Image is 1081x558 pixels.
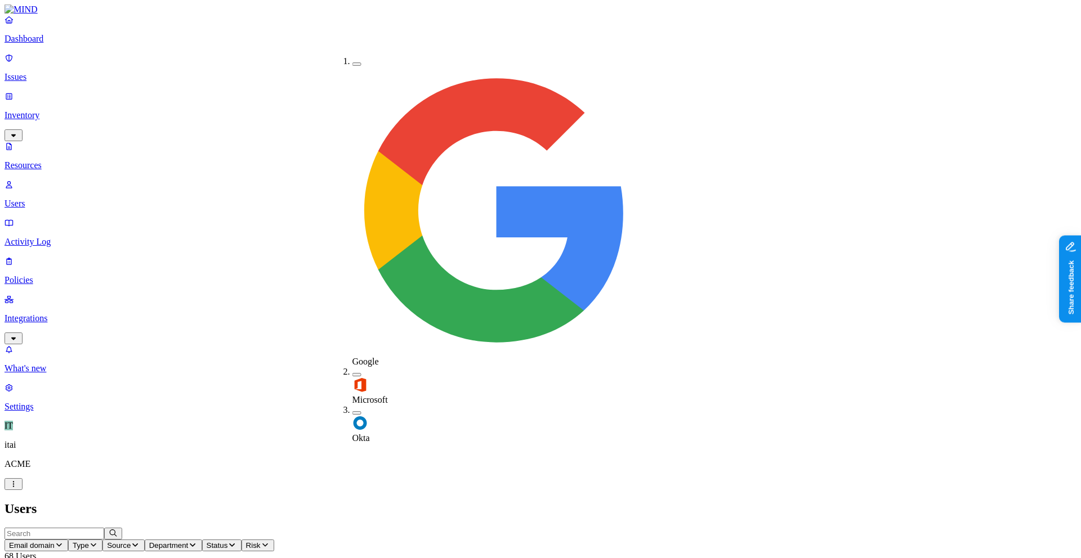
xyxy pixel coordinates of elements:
span: Okta [352,433,370,443]
span: Email domain [9,541,55,550]
a: Settings [5,382,1076,412]
span: Type [73,541,89,550]
a: Issues [5,53,1076,82]
a: Integrations [5,294,1076,343]
a: Activity Log [5,218,1076,247]
p: Resources [5,160,1076,170]
p: Inventory [5,110,1076,120]
span: IT [5,421,13,430]
span: Google [352,357,379,366]
a: MIND [5,4,1076,15]
a: Users [5,179,1076,209]
p: Dashboard [5,34,1076,44]
p: Issues [5,72,1076,82]
p: Users [5,199,1076,209]
span: Risk [246,541,261,550]
a: Policies [5,256,1076,285]
span: Microsoft [352,395,388,404]
p: Integrations [5,313,1076,323]
span: Source [107,541,131,550]
p: itai [5,440,1076,450]
a: Dashboard [5,15,1076,44]
img: google-workspace [352,66,641,354]
a: Resources [5,141,1076,170]
p: Policies [5,275,1076,285]
a: What's new [5,344,1076,373]
h2: Users [5,501,1076,516]
img: office-365 [352,377,368,393]
span: Department [149,541,189,550]
p: Activity Log [5,237,1076,247]
p: What's new [5,363,1076,373]
img: MIND [5,4,38,15]
a: Inventory [5,91,1076,139]
input: Search [5,528,104,539]
img: okta2 [352,415,368,431]
p: Settings [5,402,1076,412]
span: Status [207,541,228,550]
p: ACME [5,459,1076,469]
